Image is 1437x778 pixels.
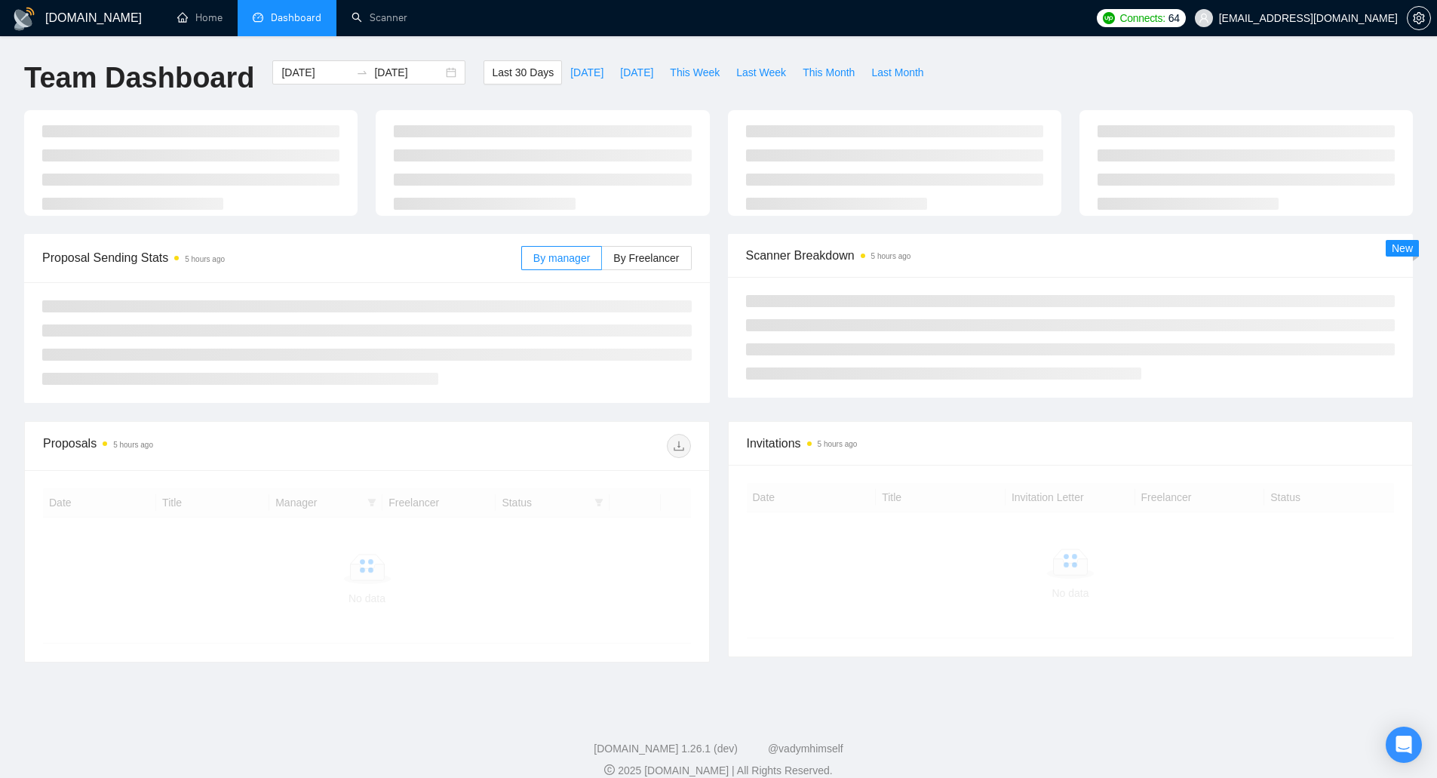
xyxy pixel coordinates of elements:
span: Last 30 Days [492,64,554,81]
div: Proposals [43,434,367,458]
input: Start date [281,64,350,81]
a: setting [1407,12,1431,24]
span: setting [1408,12,1430,24]
span: Invitations [747,434,1395,453]
button: Last 30 Days [484,60,562,85]
a: @vadymhimself [768,743,843,755]
h1: Team Dashboard [24,60,254,96]
img: upwork-logo.png [1103,12,1115,24]
span: user [1199,13,1209,23]
button: setting [1407,6,1431,30]
button: This Month [794,60,863,85]
span: This Month [803,64,855,81]
time: 5 hours ago [113,441,153,449]
div: Open Intercom Messenger [1386,727,1422,763]
img: logo [12,7,36,31]
span: Proposal Sending Stats [42,248,521,267]
button: This Week [662,60,728,85]
span: Last Week [736,64,786,81]
button: Last Week [728,60,794,85]
span: 64 [1168,10,1180,26]
input: End date [374,64,443,81]
span: copyright [604,764,615,775]
a: homeHome [177,11,223,24]
span: Last Month [871,64,923,81]
button: [DATE] [612,60,662,85]
span: swap-right [356,66,368,78]
span: Scanner Breakdown [746,246,1396,265]
a: [DOMAIN_NAME] 1.26.1 (dev) [594,743,738,755]
span: New [1392,242,1413,254]
span: Dashboard [271,11,321,24]
a: searchScanner [352,11,407,24]
span: [DATE] [570,64,603,81]
span: By manager [533,252,590,264]
span: This Week [670,64,720,81]
time: 5 hours ago [185,255,225,263]
span: dashboard [253,12,263,23]
span: to [356,66,368,78]
span: Connects: [1119,10,1165,26]
button: [DATE] [562,60,612,85]
span: [DATE] [620,64,653,81]
button: Last Month [863,60,932,85]
time: 5 hours ago [871,252,911,260]
span: By Freelancer [613,252,679,264]
time: 5 hours ago [818,440,858,448]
